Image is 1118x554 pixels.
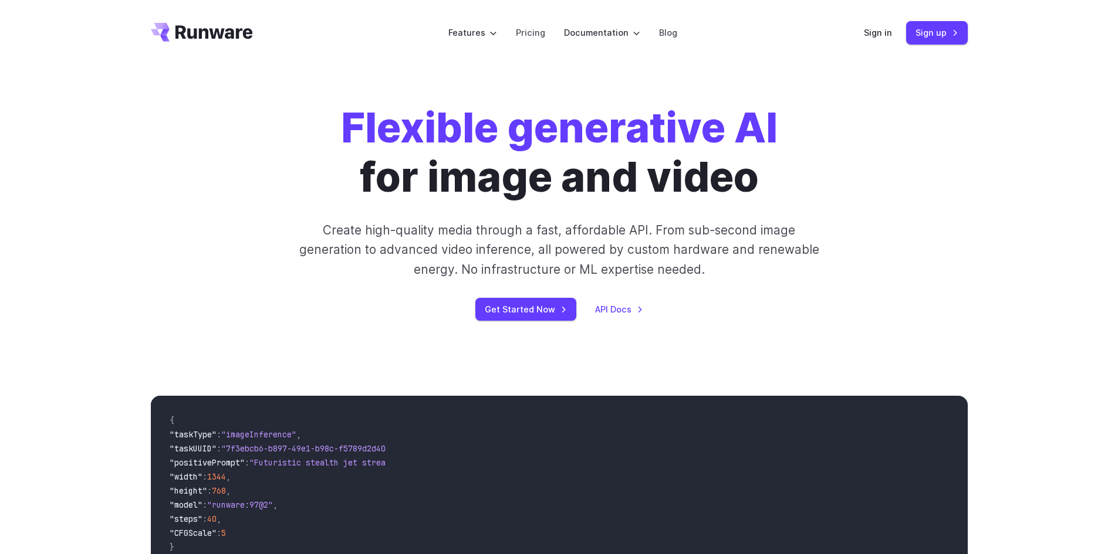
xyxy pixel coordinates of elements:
[516,26,545,39] a: Pricing
[212,485,226,496] span: 768
[207,471,226,482] span: 1344
[221,429,296,440] span: "imageInference"
[207,485,212,496] span: :
[296,429,301,440] span: ,
[906,21,968,44] a: Sign up
[170,514,202,524] span: "steps"
[448,26,497,39] label: Features
[170,457,245,468] span: "positivePrompt"
[217,514,221,524] span: ,
[170,485,207,496] span: "height"
[659,26,677,39] a: Blog
[226,485,231,496] span: ,
[595,303,643,316] a: API Docs
[273,499,278,510] span: ,
[341,103,778,202] h1: for image and video
[249,457,677,468] span: "Futuristic stealth jet streaking through a neon-lit cityscape with glowing purple exhaust"
[221,528,226,538] span: 5
[202,499,207,510] span: :
[217,429,221,440] span: :
[217,528,221,538] span: :
[170,415,174,426] span: {
[170,499,202,510] span: "model"
[475,298,576,321] a: Get Started Now
[202,471,207,482] span: :
[170,542,174,552] span: }
[564,26,640,39] label: Documentation
[341,103,778,152] strong: Flexible generative AI
[221,443,400,454] span: "7f3ebcb6-b897-49e1-b98c-f5789d2d40d7"
[217,443,221,454] span: :
[170,471,202,482] span: "width"
[170,429,217,440] span: "taskType"
[170,443,217,454] span: "taskUUID"
[202,514,207,524] span: :
[151,23,253,42] a: Go to /
[207,514,217,524] span: 40
[170,528,217,538] span: "CFGScale"
[864,26,892,39] a: Sign in
[245,457,249,468] span: :
[207,499,273,510] span: "runware:97@2"
[298,220,820,279] p: Create high-quality media through a fast, affordable API. From sub-second image generation to adv...
[226,471,231,482] span: ,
